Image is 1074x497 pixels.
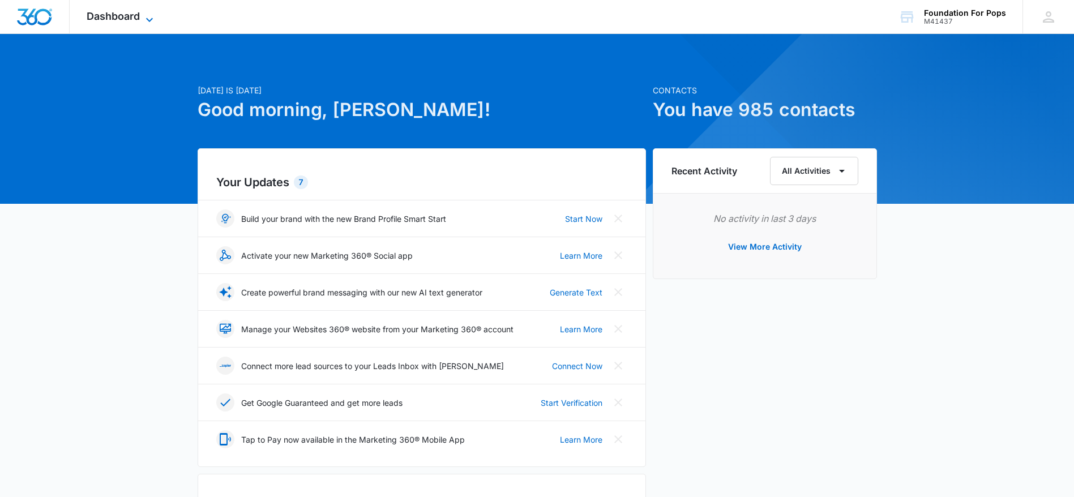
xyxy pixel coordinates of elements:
[565,213,602,225] a: Start Now
[241,360,504,372] p: Connect more lead sources to your Leads Inbox with [PERSON_NAME]
[609,209,627,228] button: Close
[241,286,482,298] p: Create powerful brand messaging with our new AI text generator
[609,283,627,301] button: Close
[198,96,646,123] h1: Good morning, [PERSON_NAME]!
[550,286,602,298] a: Generate Text
[241,323,514,335] p: Manage your Websites 360® website from your Marketing 360® account
[924,8,1006,18] div: account name
[241,213,446,225] p: Build your brand with the new Brand Profile Smart Start
[609,246,627,264] button: Close
[198,84,646,96] p: [DATE] is [DATE]
[924,18,1006,25] div: account id
[609,430,627,448] button: Close
[609,393,627,412] button: Close
[653,96,877,123] h1: You have 985 contacts
[609,320,627,338] button: Close
[294,175,308,189] div: 7
[671,164,737,178] h6: Recent Activity
[241,434,465,445] p: Tap to Pay now available in the Marketing 360® Mobile App
[653,84,877,96] p: Contacts
[717,233,813,260] button: View More Activity
[241,397,403,409] p: Get Google Guaranteed and get more leads
[87,10,140,22] span: Dashboard
[552,360,602,372] a: Connect Now
[541,397,602,409] a: Start Verification
[609,357,627,375] button: Close
[560,250,602,262] a: Learn More
[560,323,602,335] a: Learn More
[671,212,858,225] p: No activity in last 3 days
[241,250,413,262] p: Activate your new Marketing 360® Social app
[770,157,858,185] button: All Activities
[560,434,602,445] a: Learn More
[216,174,627,191] h2: Your Updates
